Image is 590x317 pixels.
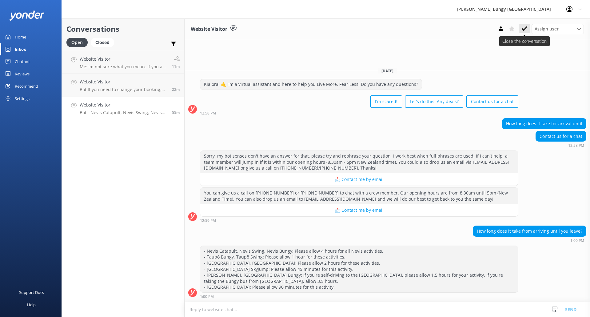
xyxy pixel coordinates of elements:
[172,64,180,69] span: Aug 31 2025 01:44pm (UTC +12:00) Pacific/Auckland
[200,204,518,216] button: 📩 Contact me by email
[62,74,184,97] a: Website VisitorBot:If you need to change your booking, please give us a call on [PHONE_NUMBER], [...
[15,31,26,43] div: Home
[536,143,586,147] div: Aug 31 2025 12:58pm (UTC +12:00) Pacific/Auckland
[80,78,167,85] h4: Website Visitor
[200,151,518,173] div: Sorry, my bot senses don't have an answer for that, please try and rephrase your question, I work...
[378,68,397,74] span: [DATE]
[191,25,227,33] h3: Website Visitor
[473,226,586,236] div: How long does it take from arriving until you leave?
[62,51,184,74] a: Website VisitorMe:i'm not sure what you mean. if you are wanting to do 2 bungys, you can leave th...
[536,131,586,142] div: Contact us for a chat
[568,144,584,147] strong: 12:58 PM
[80,64,167,70] p: Me: i'm not sure what you mean. if you are wanting to do 2 bungys, you can leave the second one f...
[80,110,167,115] p: Bot: - Nevis Catapult, Nevis Swing, Nevis Bungy: Please allow 4 hours for all Nevis activities. -...
[172,110,180,115] span: Aug 31 2025 01:00pm (UTC +12:00) Pacific/Auckland
[200,79,422,90] div: Kia ora! 🤙 I'm a virtual assistant and here to help you Live More, Fear Less! Do you have any que...
[200,173,518,186] button: 📩 Contact me by email
[200,111,216,115] strong: 12:58 PM
[200,218,518,223] div: Aug 31 2025 12:59pm (UTC +12:00) Pacific/Auckland
[370,95,402,108] button: I'm scared!
[200,294,518,299] div: Aug 31 2025 01:00pm (UTC +12:00) Pacific/Auckland
[27,299,36,311] div: Help
[80,56,167,62] h4: Website Visitor
[473,238,586,243] div: Aug 31 2025 01:00pm (UTC +12:00) Pacific/Auckland
[80,102,167,108] h4: Website Visitor
[570,239,584,243] strong: 1:00 PM
[172,87,180,92] span: Aug 31 2025 01:33pm (UTC +12:00) Pacific/Auckland
[66,38,88,47] div: Open
[200,111,518,115] div: Aug 31 2025 12:58pm (UTC +12:00) Pacific/Auckland
[9,10,45,21] img: yonder-white-logo.png
[200,246,518,292] div: - Nevis Catapult, Nevis Swing, Nevis Bungy: Please allow 4 hours for all Nevis activities. - Taup...
[91,39,117,46] a: Closed
[466,95,518,108] button: Contact us for a chat
[80,87,167,92] p: Bot: If you need to change your booking, please give us a call on [PHONE_NUMBER], [PHONE_NUMBER] ...
[200,219,216,223] strong: 12:59 PM
[15,43,26,55] div: Inbox
[66,23,180,35] h2: Conversations
[19,286,44,299] div: Support Docs
[15,92,30,105] div: Settings
[15,80,38,92] div: Recommend
[200,295,214,299] strong: 1:00 PM
[200,188,518,204] div: You can give us a call on [PHONE_NUMBER] or [PHONE_NUMBER] to chat with a crew member. Our openin...
[91,38,114,47] div: Closed
[405,95,463,108] button: Let's do this! Any deals?
[532,24,584,34] div: Assign User
[502,118,586,129] div: How long does it take for arrival until
[15,68,30,80] div: Reviews
[15,55,30,68] div: Chatbot
[535,26,559,32] span: Assign user
[66,39,91,46] a: Open
[62,97,184,120] a: Website VisitorBot:- Nevis Catapult, Nevis Swing, Nevis Bungy: Please allow 4 hours for all Nevis...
